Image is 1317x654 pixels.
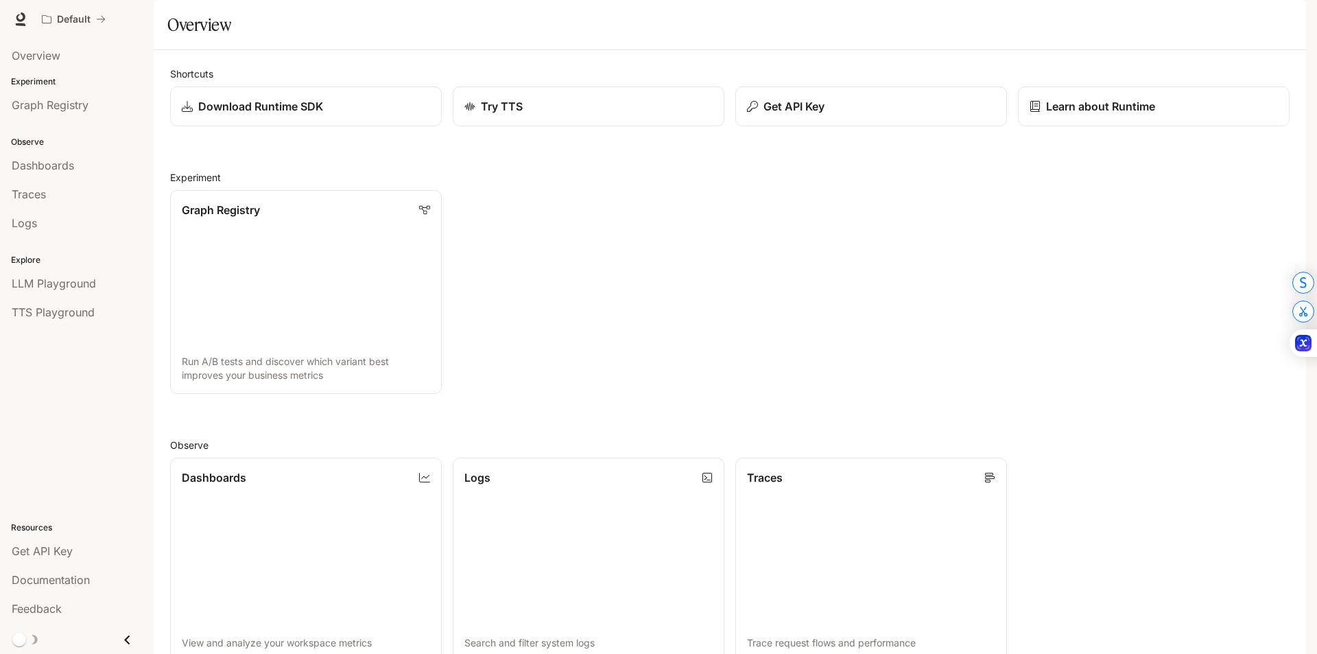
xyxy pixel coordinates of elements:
[170,438,1290,452] h2: Observe
[57,14,91,25] p: Default
[747,636,995,650] p: Trace request flows and performance
[182,636,430,650] p: View and analyze your workspace metrics
[464,636,713,650] p: Search and filter system logs
[182,202,260,218] p: Graph Registry
[36,5,112,33] button: All workspaces
[763,98,824,115] p: Get API Key
[747,469,783,486] p: Traces
[453,86,724,126] a: Try TTS
[1046,98,1155,115] p: Learn about Runtime
[170,67,1290,81] h2: Shortcuts
[735,86,1007,126] button: Get API Key
[182,355,430,382] p: Run A/B tests and discover which variant best improves your business metrics
[464,469,490,486] p: Logs
[198,98,323,115] p: Download Runtime SDK
[170,86,442,126] a: Download Runtime SDK
[481,98,523,115] p: Try TTS
[170,190,442,394] a: Graph RegistryRun A/B tests and discover which variant best improves your business metrics
[170,170,1290,185] h2: Experiment
[1018,86,1290,126] a: Learn about Runtime
[182,469,246,486] p: Dashboards
[167,11,231,38] h1: Overview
